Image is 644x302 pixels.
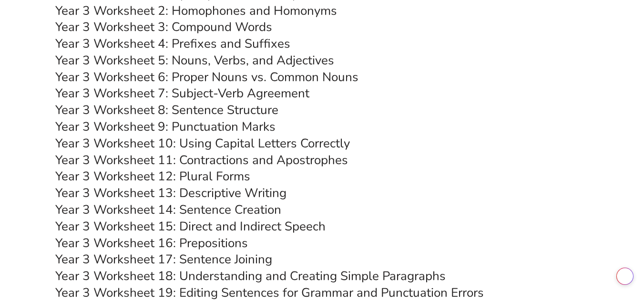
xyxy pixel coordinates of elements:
a: Year 3 Worksheet 19: Editing Sentences for Grammar and Punctuation Errors [55,284,484,301]
a: Year 3 Worksheet 7: Subject-Verb Agreement [55,85,309,102]
a: Year 3 Worksheet 17: Sentence Joining [55,251,272,268]
iframe: Chat Widget [596,256,644,302]
a: Year 3 Worksheet 16: Prepositions [55,235,248,251]
a: Year 3 Worksheet 8: Sentence Structure [55,102,278,118]
a: Year 3 Worksheet 10: Using Capital Letters Correctly [55,135,350,152]
a: Year 3 Worksheet 14: Sentence Creation [55,201,281,218]
a: Year 3 Worksheet 13: Descriptive Writing [55,185,286,201]
a: Year 3 Worksheet 15: Direct and Indirect Speech [55,218,326,235]
a: Year 3 Worksheet 2: Homophones and Homonyms [55,2,337,19]
a: Year 3 Worksheet 9: Punctuation Marks [55,118,276,135]
a: Year 3 Worksheet 4: Prefixes and Suffixes [55,35,290,52]
a: Year 3 Worksheet 11: Contractions and Apostrophes [55,152,348,168]
a: Year 3 Worksheet 12: Plural Forms [55,168,250,185]
a: Year 3 Worksheet 5: Nouns, Verbs, and Adjectives [55,52,334,69]
a: Year 3 Worksheet 3: Compound Words [55,19,272,35]
a: Year 3 Worksheet 18: Understanding and Creating Simple Paragraphs [55,268,446,284]
a: Year 3 Worksheet 6: Proper Nouns vs. Common Nouns [55,69,358,85]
